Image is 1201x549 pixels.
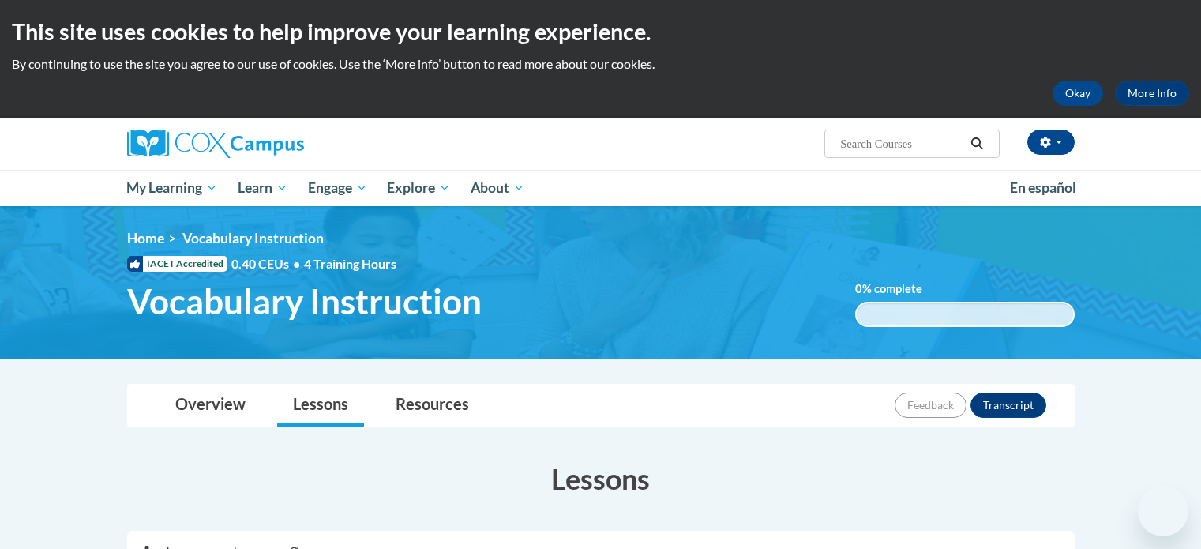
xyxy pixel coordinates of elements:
span: • [293,256,300,271]
a: About [460,170,535,206]
a: Lessons [277,385,364,427]
span: 4 Training Hours [304,256,396,271]
div: Main menu [103,170,1098,206]
img: Cox Campus [127,130,304,158]
span: About [471,179,524,197]
button: Search [965,134,989,153]
h2: This site uses cookies to help improve your learning experience. [12,16,1189,47]
button: Transcript [970,393,1046,418]
a: Learn [227,170,298,206]
a: Explore [377,170,460,206]
a: Overview [160,385,261,427]
p: By continuing to use the site you agree to our use of cookies. Use the ‘More info’ button to read... [12,55,1189,73]
a: Home [127,230,164,246]
span: Engage [308,179,367,197]
span: Learn [238,179,287,197]
span: 0 [855,282,862,295]
a: Engage [298,170,377,206]
span: Vocabulary Instruction [127,280,482,322]
a: My Learning [117,170,228,206]
h3: Lessons [127,459,1075,498]
span: En español [1010,179,1076,196]
span: My Learning [126,179,217,197]
a: More Info [1115,81,1189,106]
a: En español [1000,171,1087,205]
span: IACET Accredited [127,256,227,272]
button: Okay [1053,81,1103,106]
span: Vocabulary Instruction [182,230,324,246]
label: % complete [855,280,946,298]
span: 0.40 CEUs [231,255,304,273]
a: Cox Campus [127,130,427,158]
iframe: Button to launch messaging window [1138,486,1188,536]
a: Resources [380,385,485,427]
input: Search Courses [839,134,965,153]
button: Feedback [895,393,966,418]
button: Account Settings [1027,130,1075,155]
span: Explore [387,179,450,197]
